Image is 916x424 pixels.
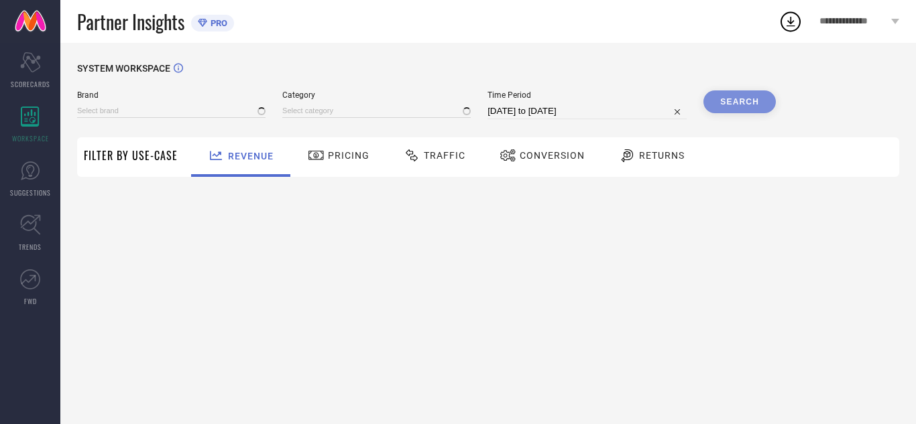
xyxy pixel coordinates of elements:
[424,150,465,161] span: Traffic
[520,150,585,161] span: Conversion
[779,9,803,33] div: Open download list
[77,104,266,118] input: Select brand
[10,188,51,198] span: SUGGESTIONS
[639,150,685,161] span: Returns
[24,296,37,306] span: FWD
[77,8,184,36] span: Partner Insights
[84,147,178,163] span: Filter By Use-Case
[328,150,369,161] span: Pricing
[19,242,42,252] span: TRENDS
[228,151,274,161] span: Revenue
[488,90,687,100] span: Time Period
[77,63,170,74] span: SYSTEM WORKSPACE
[207,18,227,28] span: PRO
[488,103,687,119] input: Select time period
[12,133,49,143] span: WORKSPACE
[11,79,50,89] span: SCORECARDS
[282,104,471,118] input: Select category
[282,90,471,100] span: Category
[77,90,266,100] span: Brand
